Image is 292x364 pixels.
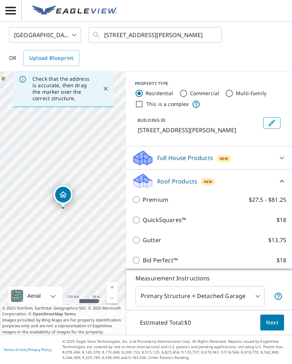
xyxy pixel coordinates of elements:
div: Dropped pin, building 1, Residential property, 3821 Mount Vernon Blvd Norton, OH 44203 [54,185,72,208]
div: PROPERTY TYPE [135,80,283,87]
img: EV Logo [32,5,117,16]
label: Residential [146,90,173,97]
div: Aerial [9,287,62,305]
p: QuickSquares™ [143,216,186,224]
p: Full House Products [157,154,213,162]
p: [STREET_ADDRESS][PERSON_NAME] [138,126,260,134]
span: © 2025 TomTom, Earthstar Geographics SIO, © 2025 Microsoft Corporation, © [2,305,124,317]
a: Current Level 17, Zoom Out [107,293,118,303]
span: Next [266,318,278,327]
p: Roof Products [157,177,197,186]
button: Close [101,84,110,93]
label: Commercial [190,90,220,97]
div: OR [9,50,79,66]
button: Next [260,315,284,331]
div: Full House ProductsNew [132,149,286,167]
input: Search by address or latitude-longitude [104,25,207,45]
span: Your report will include the primary structure and a detached garage if one exists. [274,292,283,301]
div: Primary Structure + Detached Garage [136,286,265,306]
p: BUILDING ID [138,117,165,123]
p: $27.5 - $81.25 [249,195,286,204]
div: [GEOGRAPHIC_DATA] [9,25,81,45]
a: EV Logo [28,1,121,21]
a: OpenStreetMap [33,311,63,316]
a: Current Level 17, Zoom In [107,282,118,293]
span: New [204,179,212,185]
p: $18 [276,216,286,224]
button: Edit building 1 [263,117,280,129]
div: Roof ProductsNew [132,173,286,190]
p: | [4,347,52,352]
p: $13.75 [268,236,286,244]
label: Multi-Family [236,90,266,97]
p: Gutter [143,236,161,244]
p: Check that the address is accurate, then drag the marker over the correct structure. [32,76,89,102]
p: $18 [276,256,286,265]
span: Upload Blueprint [29,54,73,63]
a: Upload Blueprint [23,50,79,66]
span: New [220,156,228,161]
p: Premium [143,195,168,204]
a: Terms [64,311,76,316]
p: Bid Perfect™ [143,256,178,265]
p: © 2025 Eagle View Technologies, Inc. and Pictometry International Corp. All Rights Reserved. Repo... [62,339,288,360]
label: This is a complex [146,101,189,108]
p: Estimated Total: $0 [134,315,197,330]
a: Terms of Use [4,347,26,352]
a: Privacy Policy [28,347,52,352]
p: Measurement Instructions [136,274,283,283]
div: Aerial [25,287,43,305]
